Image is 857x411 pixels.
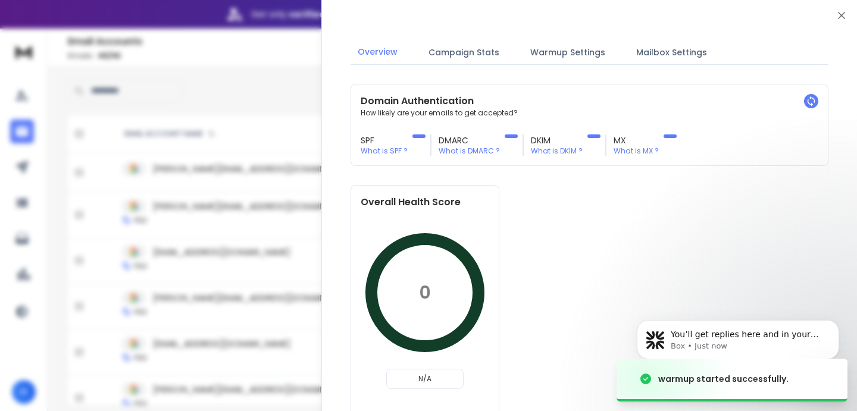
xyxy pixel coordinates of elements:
[619,295,857,379] iframe: Intercom notifications message
[361,108,818,118] p: How likely are your emails to get accepted?
[361,195,489,209] h2: Overall Health Score
[523,39,612,65] button: Warmup Settings
[531,146,583,156] p: What is DKIM ?
[361,146,408,156] p: What is SPF ?
[439,146,500,156] p: What is DMARC ?
[629,39,714,65] button: Mailbox Settings
[392,374,458,384] p: N/A
[361,94,818,108] h2: Domain Authentication
[419,282,431,303] p: 0
[531,134,583,146] h3: DKIM
[351,39,405,66] button: Overview
[614,134,659,146] h3: MX
[361,134,408,146] h3: SPF
[439,134,500,146] h3: DMARC
[614,146,659,156] p: What is MX ?
[421,39,506,65] button: Campaign Stats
